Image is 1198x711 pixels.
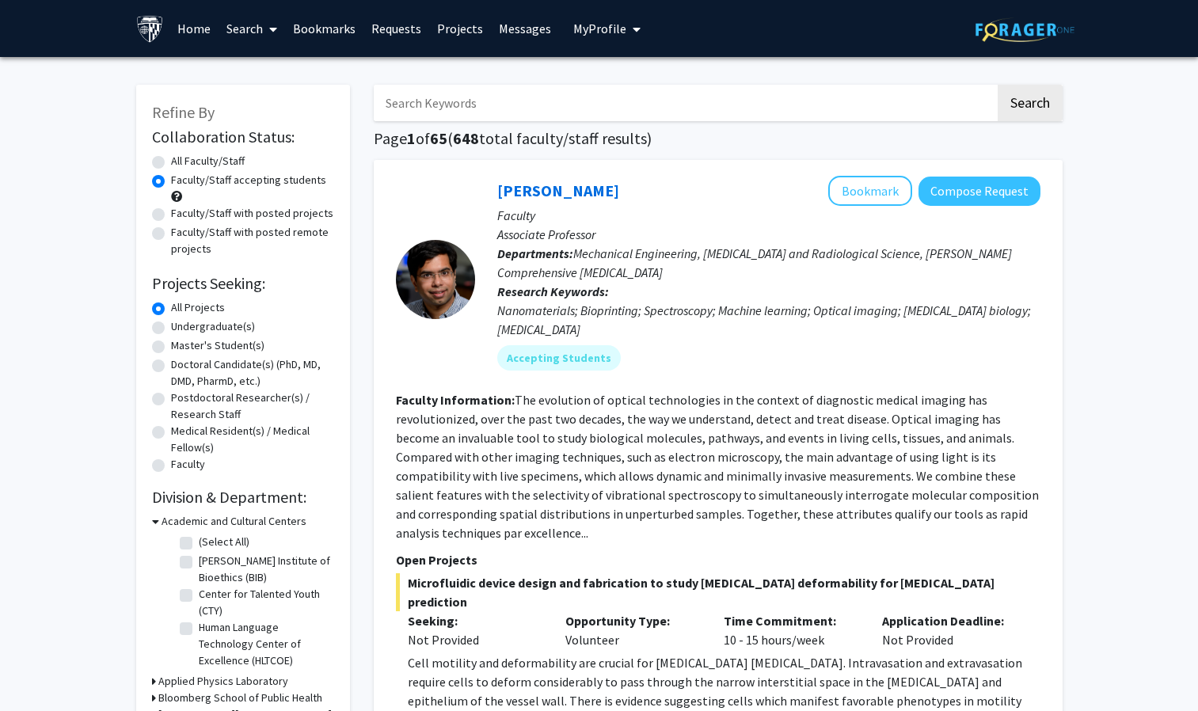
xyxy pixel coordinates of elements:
div: Not Provided [408,630,542,649]
b: Departments: [497,245,573,261]
div: Volunteer [553,611,712,649]
a: Requests [363,1,429,56]
button: Search [998,85,1063,121]
a: Projects [429,1,491,56]
label: Doctoral Candidate(s) (PhD, MD, DMD, PharmD, etc.) [171,356,334,390]
label: All Faculty/Staff [171,153,245,169]
a: Messages [491,1,559,56]
p: Open Projects [396,550,1040,569]
p: Time Commitment: [724,611,858,630]
a: Home [169,1,219,56]
label: Faculty/Staff with posted remote projects [171,224,334,257]
label: All Projects [171,299,225,316]
p: Opportunity Type: [565,611,700,630]
label: Faculty [171,456,205,473]
p: Associate Professor [497,225,1040,244]
span: 648 [453,128,479,148]
a: [PERSON_NAME] [497,181,619,200]
div: Nanomaterials; Bioprinting; Spectroscopy; Machine learning; Optical imaging; [MEDICAL_DATA] biolo... [497,301,1040,339]
span: Refine By [152,102,215,122]
div: 10 - 15 hours/week [712,611,870,649]
label: Undergraduate(s) [171,318,255,335]
label: Human Language Technology Center of Excellence (HLTCOE) [199,619,330,669]
h3: Bloomberg School of Public Health [158,690,322,706]
button: Add Ishan Barman to Bookmarks [828,176,912,206]
h3: Academic and Cultural Centers [162,513,306,530]
span: 1 [407,128,416,148]
img: Johns Hopkins University Logo [136,15,164,43]
h1: Page of ( total faculty/staff results) [374,129,1063,148]
fg-read-more: The evolution of optical technologies in the context of diagnostic medical imaging has revolution... [396,392,1039,541]
label: Faculty/Staff with posted projects [171,205,333,222]
label: (Select All) [199,534,249,550]
h3: Applied Physics Laboratory [158,673,288,690]
label: [PERSON_NAME] Institute of Bioethics (BIB) [199,553,330,586]
label: Center for Talented Youth (CTY) [199,586,330,619]
p: Application Deadline: [882,611,1017,630]
a: Search [219,1,285,56]
mat-chip: Accepting Students [497,345,621,371]
label: Faculty/Staff accepting students [171,172,326,188]
iframe: Chat [12,640,67,699]
div: Not Provided [870,611,1029,649]
p: Faculty [497,206,1040,225]
span: 65 [430,128,447,148]
h2: Projects Seeking: [152,274,334,293]
button: Compose Request to Ishan Barman [918,177,1040,206]
h2: Division & Department: [152,488,334,507]
p: Seeking: [408,611,542,630]
a: Bookmarks [285,1,363,56]
input: Search Keywords [374,85,995,121]
b: Faculty Information: [396,392,515,408]
h2: Collaboration Status: [152,127,334,146]
span: Microfluidic device design and fabrication to study [MEDICAL_DATA] deformability for [MEDICAL_DAT... [396,573,1040,611]
span: Mechanical Engineering, [MEDICAL_DATA] and Radiological Science, [PERSON_NAME] Comprehensive [MED... [497,245,1012,280]
span: My Profile [573,21,626,36]
label: Master's Student(s) [171,337,264,354]
label: Postdoctoral Researcher(s) / Research Staff [171,390,334,423]
b: Research Keywords: [497,283,609,299]
img: ForagerOne Logo [976,17,1074,42]
label: Medical Resident(s) / Medical Fellow(s) [171,423,334,456]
